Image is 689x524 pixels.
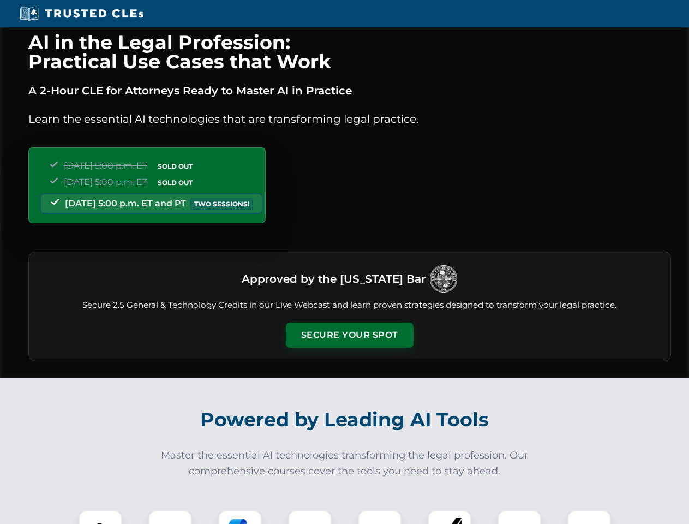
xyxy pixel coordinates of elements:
p: A 2-Hour CLE for Attorneys Ready to Master AI in Practice [28,82,671,99]
h1: AI in the Legal Profession: Practical Use Cases that Work [28,33,671,71]
p: Master the essential AI technologies transforming the legal profession. Our comprehensive courses... [154,448,536,479]
span: SOLD OUT [154,160,196,172]
img: Trusted CLEs [16,5,147,22]
span: [DATE] 5:00 p.m. ET [64,160,147,171]
span: SOLD OUT [154,177,196,188]
h2: Powered by Leading AI Tools [43,401,647,439]
img: Logo [430,265,457,293]
button: Secure Your Spot [286,323,414,348]
p: Secure 2.5 General & Technology Credits in our Live Webcast and learn proven strategies designed ... [42,299,657,312]
span: [DATE] 5:00 p.m. ET [64,177,147,187]
p: Learn the essential AI technologies that are transforming legal practice. [28,110,671,128]
h3: Approved by the [US_STATE] Bar [242,269,426,289]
